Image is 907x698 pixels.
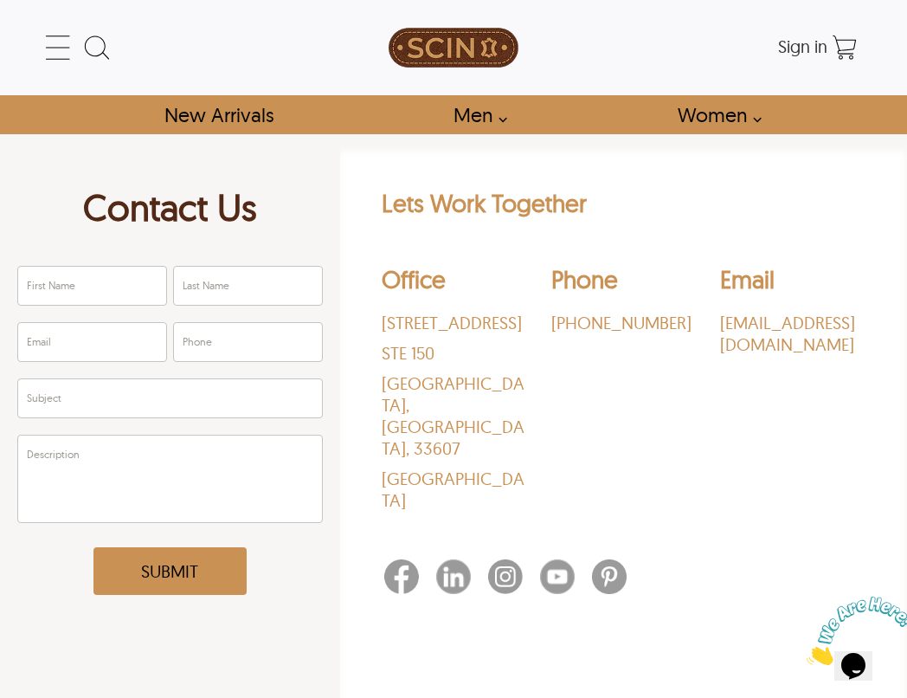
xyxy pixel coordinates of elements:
a: Youtube [540,559,592,598]
a: Shop New Arrivals [145,95,293,134]
h2: Email [720,264,865,303]
h2: Lets Work Together [382,188,865,227]
a: Shopping Cart [827,30,862,65]
img: SCIN [389,9,518,87]
img: Linkedin [436,559,471,594]
img: Instagram [488,559,523,594]
a: [EMAIL_ADDRESS][DOMAIN_NAME] [720,312,865,355]
button: Submit [93,547,246,595]
a: shop men's leather jackets [434,95,517,134]
h2: Phone [551,264,697,303]
a: ‪[PHONE_NUMBER]‬ [551,312,697,333]
a: Pinterest [592,559,644,598]
iframe: chat widget [800,590,907,672]
img: Chat attention grabber [7,7,114,75]
a: Instagram [488,559,540,598]
h2: Office [382,264,527,303]
p: [STREET_ADDRESS] [382,312,527,333]
span: Sign in [778,36,827,57]
p: [GEOGRAPHIC_DATA] [382,468,527,511]
a: Linkedin [436,559,488,598]
h1: Contact Us [17,184,323,239]
p: [GEOGRAPHIC_DATA] , [GEOGRAPHIC_DATA] , 33607 [382,372,527,459]
a: SCIN [318,9,589,87]
img: Pinterest [592,559,627,594]
img: Youtube [540,559,575,594]
a: Sign in [778,42,827,55]
a: Facebook [384,559,436,598]
img: Facebook [384,559,419,594]
a: Shop Women Leather Jackets [658,95,771,134]
p: STE 150 [382,342,527,364]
